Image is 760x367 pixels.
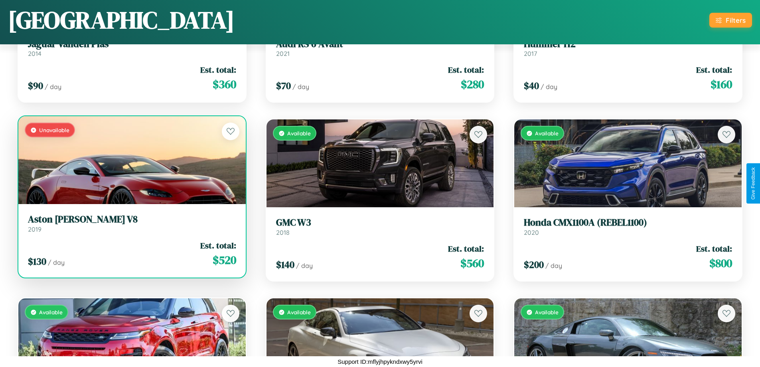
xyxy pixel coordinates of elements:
[338,356,422,367] p: Support ID: mflyjhpykndxwy5yrvi
[524,50,537,58] span: 2017
[535,130,559,137] span: Available
[461,76,484,92] span: $ 280
[28,50,41,58] span: 2014
[524,258,544,271] span: $ 200
[28,255,46,268] span: $ 130
[28,214,236,225] h3: Aston [PERSON_NAME] V8
[524,38,732,58] a: Hummer H22017
[287,130,311,137] span: Available
[448,243,484,254] span: Est. total:
[276,217,484,228] h3: GMC W3
[726,16,746,24] div: Filters
[276,50,290,58] span: 2021
[545,262,562,270] span: / day
[213,252,236,268] span: $ 520
[524,217,732,228] h3: Honda CMX1100A (REBEL1100)
[709,255,732,271] span: $ 800
[28,79,43,92] span: $ 90
[709,13,752,28] button: Filters
[750,167,756,200] div: Give Feedback
[696,243,732,254] span: Est. total:
[200,240,236,251] span: Est. total:
[276,79,291,92] span: $ 70
[524,217,732,236] a: Honda CMX1100A (REBEL1100)2020
[296,262,313,270] span: / day
[48,258,65,266] span: / day
[448,64,484,75] span: Est. total:
[541,83,557,91] span: / day
[45,83,61,91] span: / day
[524,228,539,236] span: 2020
[276,38,484,58] a: Audi RS 6 Avant2021
[292,83,309,91] span: / day
[535,309,559,315] span: Available
[524,79,539,92] span: $ 40
[276,228,290,236] span: 2018
[28,214,236,233] a: Aston [PERSON_NAME] V82019
[460,255,484,271] span: $ 560
[711,76,732,92] span: $ 160
[39,309,63,315] span: Available
[200,64,236,75] span: Est. total:
[213,76,236,92] span: $ 360
[287,309,311,315] span: Available
[28,225,41,233] span: 2019
[39,127,69,133] span: Unavailable
[8,4,235,36] h1: [GEOGRAPHIC_DATA]
[28,38,236,58] a: Jaguar Vanden Plas2014
[696,64,732,75] span: Est. total:
[276,258,294,271] span: $ 140
[276,217,484,236] a: GMC W32018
